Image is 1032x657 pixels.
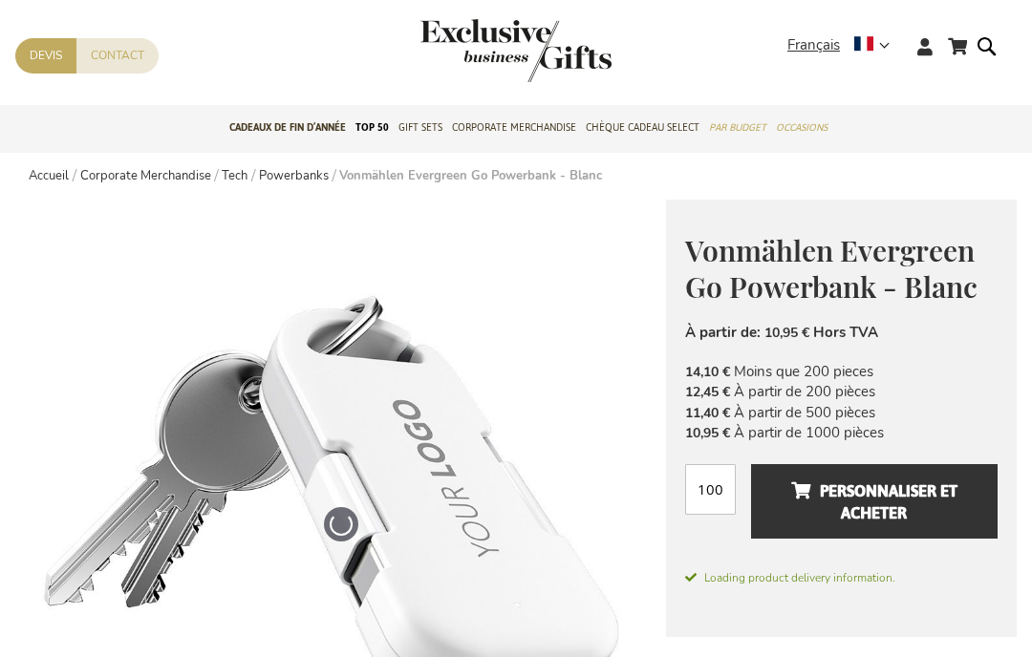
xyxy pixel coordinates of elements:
[685,423,998,443] li: À partir de 1000 pièces
[259,167,329,184] a: Powerbanks
[685,382,998,402] li: À partir de 200 pièces
[776,117,828,138] span: Occasions
[420,19,516,82] a: store logo
[685,424,730,442] span: 10,95 €
[685,362,998,382] li: Moins que 200 pieces
[764,324,809,342] span: 10,95 €
[685,383,730,401] span: 12,45 €
[813,323,878,342] span: Hors TVA
[222,167,247,184] a: Tech
[685,363,730,381] span: 14,10 €
[791,476,957,528] span: Personnaliser et acheter
[339,167,602,184] strong: Vonmählen Evergreen Go Powerbank - Blanc
[229,117,346,138] span: Cadeaux de fin d’année
[751,464,998,539] button: Personnaliser et acheter
[685,569,998,586] span: Loading product delivery information.
[685,231,978,307] span: Vonmählen Evergreen Go Powerbank - Blanc
[685,464,736,515] input: Qté
[398,117,442,138] span: Gift Sets
[29,167,69,184] a: Accueil
[76,38,159,74] a: Contact
[420,19,612,82] img: Exclusive Business gifts logo
[685,403,998,423] li: À partir de 500 pièces
[787,34,840,56] span: Français
[685,404,730,422] span: 11,40 €
[787,34,902,56] div: Français
[709,117,766,138] span: Par budget
[452,117,576,138] span: Corporate Merchandise
[80,167,211,184] a: Corporate Merchandise
[685,323,761,342] span: À partir de:
[586,117,699,138] span: Chèque Cadeau Select
[15,38,76,74] a: Devis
